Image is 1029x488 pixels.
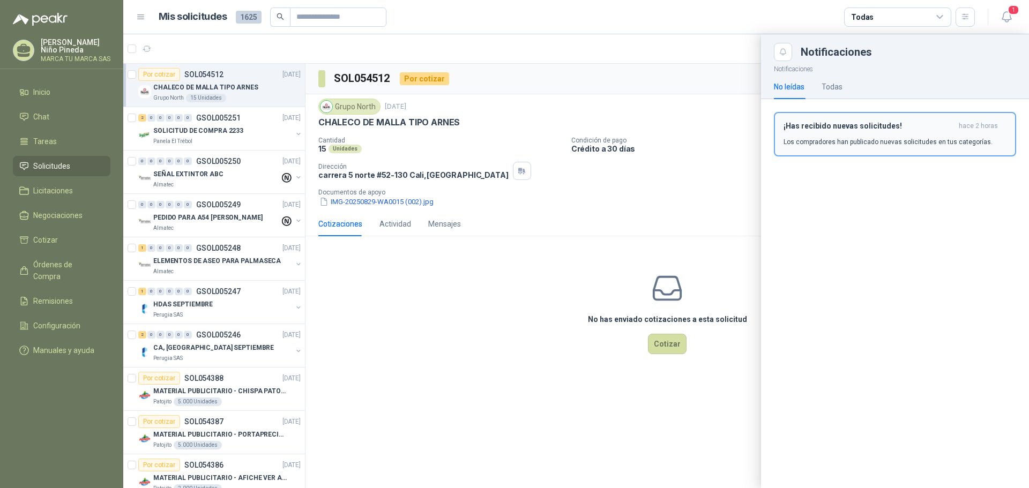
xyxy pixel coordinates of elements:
[33,344,94,356] span: Manuales y ayuda
[41,56,110,62] p: MARCA TU MARCA SAS
[13,156,110,176] a: Solicitudes
[33,86,50,98] span: Inicio
[13,181,110,201] a: Licitaciones
[784,122,955,131] h3: ¡Has recibido nuevas solicitudes!
[822,81,842,93] div: Todas
[33,295,73,307] span: Remisiones
[784,137,993,147] p: Los compradores han publicado nuevas solicitudes en tus categorías.
[33,160,70,172] span: Solicitudes
[997,7,1016,27] button: 1
[1008,5,1019,15] span: 1
[13,316,110,336] a: Configuración
[13,230,110,250] a: Cotizar
[13,340,110,361] a: Manuales y ayuda
[33,234,58,246] span: Cotizar
[33,259,100,282] span: Órdenes de Compra
[33,111,49,123] span: Chat
[13,82,110,102] a: Inicio
[33,136,57,147] span: Tareas
[774,81,804,93] div: No leídas
[13,13,68,26] img: Logo peakr
[236,11,262,24] span: 1625
[13,291,110,311] a: Remisiones
[801,47,1016,57] div: Notificaciones
[13,131,110,152] a: Tareas
[13,107,110,127] a: Chat
[41,39,110,54] p: [PERSON_NAME] Niño Pineda
[277,13,284,20] span: search
[159,9,227,25] h1: Mis solicitudes
[33,320,80,332] span: Configuración
[13,205,110,226] a: Negociaciones
[774,112,1016,156] button: ¡Has recibido nuevas solicitudes!hace 2 horas Los compradores han publicado nuevas solicitudes en...
[851,11,874,23] div: Todas
[761,61,1029,74] p: Notificaciones
[774,43,792,61] button: Close
[33,209,83,221] span: Negociaciones
[33,185,73,197] span: Licitaciones
[13,254,110,287] a: Órdenes de Compra
[959,122,998,131] span: hace 2 horas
